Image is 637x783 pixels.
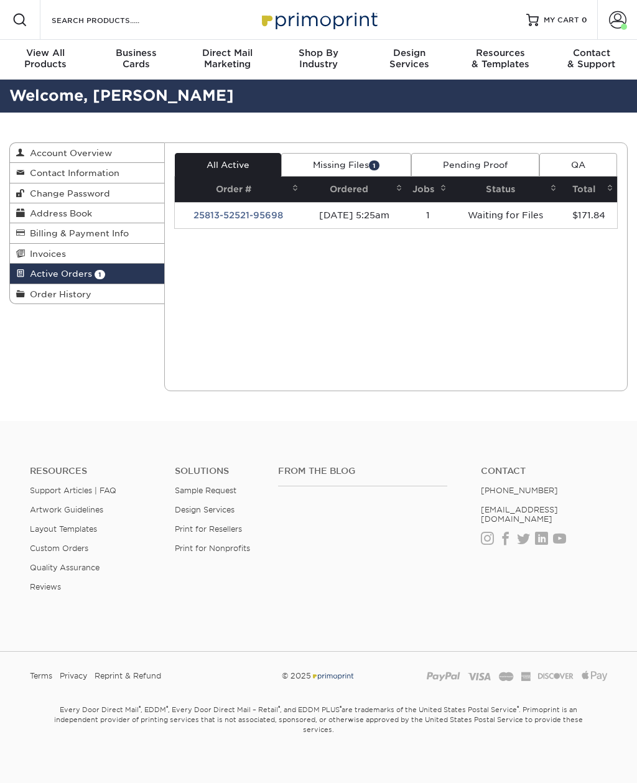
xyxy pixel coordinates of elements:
[302,202,406,228] td: [DATE] 5:25am
[175,524,242,534] a: Print for Resellers
[95,270,105,279] span: 1
[175,486,236,495] a: Sample Request
[281,153,411,177] a: Missing Files1
[182,47,273,70] div: Marketing
[455,47,546,70] div: & Templates
[139,705,141,711] sup: ®
[10,284,164,303] a: Order History
[30,486,116,495] a: Support Articles | FAQ
[30,466,156,476] h4: Resources
[30,505,103,514] a: Artwork Guidelines
[517,705,519,711] sup: ®
[364,47,455,58] span: Design
[10,264,164,284] a: Active Orders 1
[539,153,617,177] a: QA
[30,544,88,553] a: Custom Orders
[455,47,546,58] span: Resources
[10,203,164,223] a: Address Book
[302,177,406,202] th: Ordered
[25,269,92,279] span: Active Orders
[10,143,164,163] a: Account Overview
[193,210,283,220] a: 25813-52521-95698
[340,705,342,711] sup: ®
[273,40,364,80] a: Shop ByIndustry
[175,466,259,476] h4: Solutions
[364,47,455,70] div: Services
[406,202,450,228] td: 1
[369,160,379,170] span: 1
[30,582,61,591] a: Reviews
[364,40,455,80] a: DesignServices
[30,667,52,685] a: Terms
[219,667,417,685] div: © 2025
[582,16,587,24] span: 0
[30,563,100,572] a: Quality Assurance
[60,667,87,685] a: Privacy
[25,208,92,218] span: Address Book
[175,505,235,514] a: Design Services
[25,249,66,259] span: Invoices
[560,177,617,202] th: Total
[25,148,112,158] span: Account Overview
[481,505,558,524] a: [EMAIL_ADDRESS][DOMAIN_NAME]
[450,202,560,228] td: Waiting for Files
[278,705,280,711] sup: ®
[10,163,164,183] a: Contact Information
[10,244,164,264] a: Invoices
[175,177,302,202] th: Order #
[481,486,558,495] a: [PHONE_NUMBER]
[175,544,250,553] a: Print for Nonprofits
[311,671,355,680] img: Primoprint
[182,40,273,80] a: Direct MailMarketing
[256,6,381,33] img: Primoprint
[25,228,129,238] span: Billing & Payment Info
[3,745,106,779] iframe: Google Customer Reviews
[10,223,164,243] a: Billing & Payment Info
[273,47,364,58] span: Shop By
[455,40,546,80] a: Resources& Templates
[481,466,607,476] a: Contact
[9,700,628,765] small: Every Door Direct Mail , EDDM , Every Door Direct Mail – Retail , and EDDM PLUS are trademarks of...
[91,47,182,70] div: Cards
[450,177,560,202] th: Status
[278,466,447,476] h4: From the Blog
[273,47,364,70] div: Industry
[546,40,637,80] a: Contact& Support
[25,289,91,299] span: Order History
[91,47,182,58] span: Business
[406,177,450,202] th: Jobs
[166,705,168,711] sup: ®
[25,188,110,198] span: Change Password
[182,47,273,58] span: Direct Mail
[411,153,539,177] a: Pending Proof
[175,153,281,177] a: All Active
[546,47,637,58] span: Contact
[25,168,119,178] span: Contact Information
[50,12,172,27] input: SEARCH PRODUCTS.....
[560,202,617,228] td: $171.84
[544,15,579,25] span: MY CART
[10,183,164,203] a: Change Password
[546,47,637,70] div: & Support
[30,524,97,534] a: Layout Templates
[91,40,182,80] a: BusinessCards
[95,667,161,685] a: Reprint & Refund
